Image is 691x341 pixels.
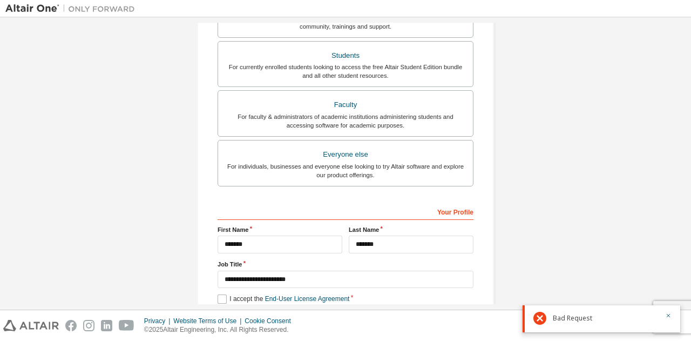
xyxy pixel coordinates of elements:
[245,317,297,325] div: Cookie Consent
[119,320,134,331] img: youtube.svg
[144,317,173,325] div: Privacy
[218,260,473,269] label: Job Title
[265,295,350,303] a: End-User License Agreement
[349,225,473,234] label: Last Name
[225,162,466,179] div: For individuals, businesses and everyone else looking to try Altair software and explore our prod...
[144,325,297,335] p: © 2025 Altair Engineering, Inc. All Rights Reserved.
[225,48,466,63] div: Students
[5,3,140,14] img: Altair One
[225,147,466,162] div: Everyone else
[225,63,466,80] div: For currently enrolled students looking to access the free Altair Student Edition bundle and all ...
[65,320,77,331] img: facebook.svg
[218,295,349,304] label: I accept the
[101,320,112,331] img: linkedin.svg
[225,97,466,112] div: Faculty
[218,203,473,220] div: Your Profile
[83,320,94,331] img: instagram.svg
[3,320,59,331] img: altair_logo.svg
[225,112,466,130] div: For faculty & administrators of academic institutions administering students and accessing softwa...
[553,314,592,323] span: Bad Request
[218,225,342,234] label: First Name
[173,317,245,325] div: Website Terms of Use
